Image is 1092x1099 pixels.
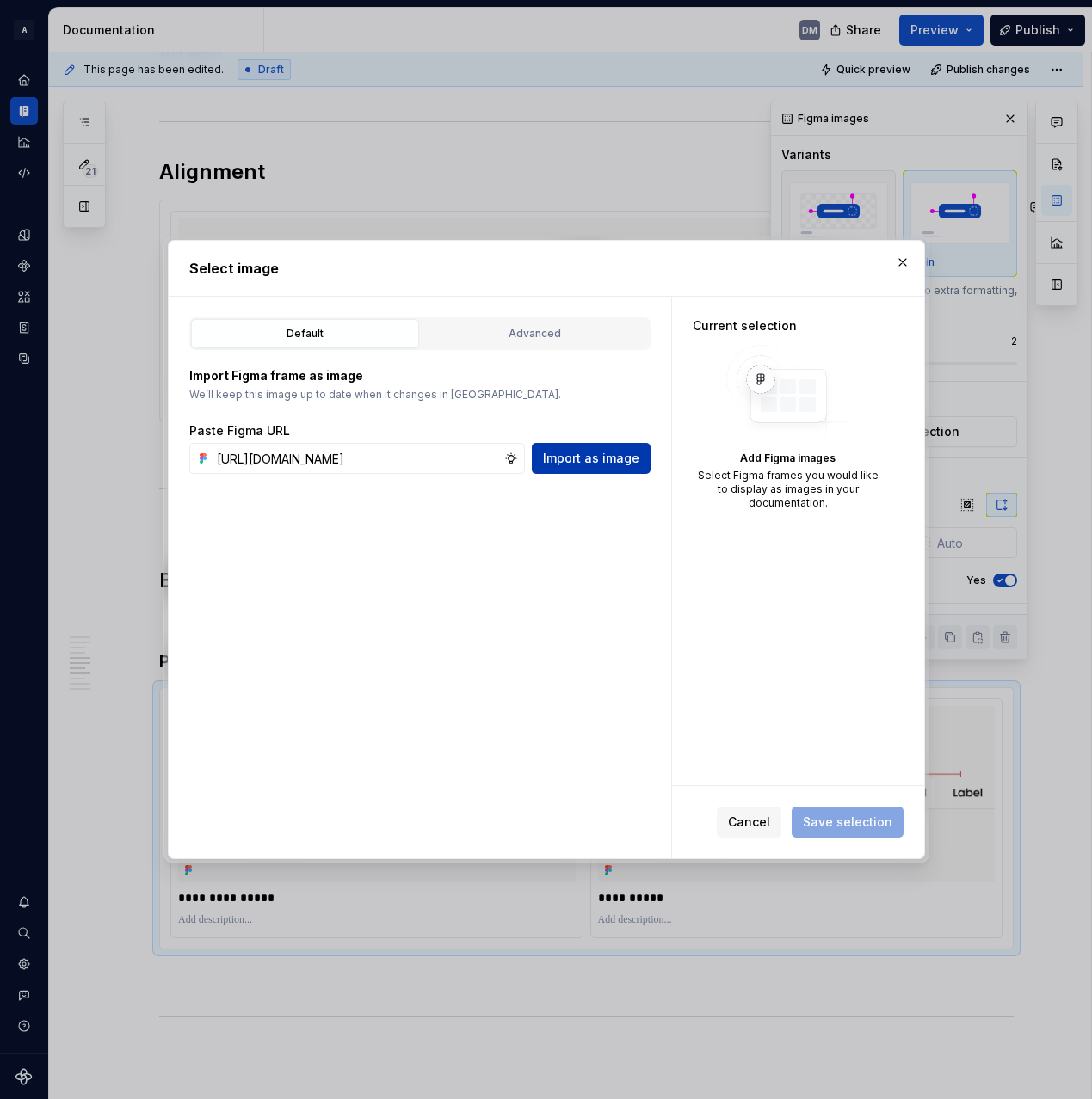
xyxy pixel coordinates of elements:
div: Select Figma frames you would like to display as images in your documentation. [693,469,884,510]
label: Paste Figma URL [189,422,290,439]
span: Cancel [728,814,770,831]
div: Advanced [427,325,643,342]
p: Import Figma frame as image [189,367,651,384]
div: Default [197,325,413,342]
div: Add Figma images [693,451,884,465]
span: Import as image [543,450,639,467]
button: Cancel [717,807,781,838]
button: Import as image [532,443,651,474]
h2: Select image [189,258,904,279]
div: Current selection [693,317,884,335]
input: https://figma.com/file... [210,443,504,474]
p: We’ll keep this image up to date when it changes in [GEOGRAPHIC_DATA]. [189,388,651,402]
